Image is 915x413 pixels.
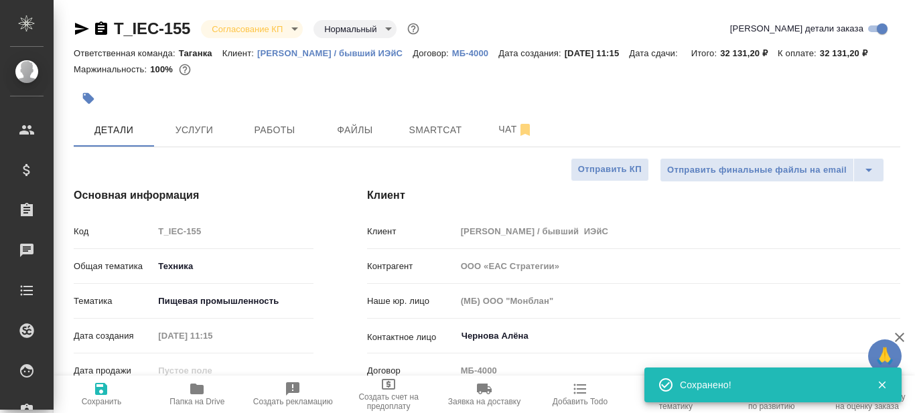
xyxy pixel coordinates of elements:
button: Доп статусы указывают на важность/срочность заказа [405,20,422,37]
span: Заявка на доставку [448,397,520,406]
span: Определить тематику [636,392,715,411]
div: split button [660,158,884,182]
button: Добавить Todo [532,376,628,413]
a: T_IEC-155 [114,19,190,37]
p: 32 131,20 ₽ [820,48,877,58]
button: Папка на Drive [149,376,245,413]
span: Работы [242,122,307,139]
svg: Отписаться [517,122,533,138]
p: 32 131,20 ₽ [720,48,778,58]
p: Наше юр. лицо [367,295,456,308]
p: Дата сдачи: [629,48,681,58]
span: Папка на Drive [169,397,224,406]
p: Дата продажи [74,364,153,378]
div: Техника [153,255,313,278]
button: Согласование КП [208,23,287,35]
button: Создать счет на предоплату [341,376,437,413]
p: [DATE] 11:15 [565,48,630,58]
p: Контактное лицо [367,331,456,344]
p: Договор: [413,48,452,58]
span: Сохранить [82,397,122,406]
button: Сохранить [54,376,149,413]
button: Скопировать ссылку [93,21,109,37]
input: Пустое поле [153,326,271,345]
p: Клиент [367,225,456,238]
button: Нормальный [320,23,380,35]
p: Итого: [691,48,720,58]
span: Отправить КП [578,162,642,177]
p: Тематика [74,295,153,308]
p: Дата создания [74,329,153,343]
button: Заявка на доставку [437,376,533,413]
p: МБ-4000 [452,48,498,58]
p: Клиент: [222,48,257,58]
div: Согласование КП [201,20,303,38]
p: Общая тематика [74,260,153,273]
input: Пустое поле [153,361,271,380]
input: Пустое поле [456,222,900,241]
button: Добавить тэг [74,84,103,113]
p: Таганка [179,48,222,58]
button: Отправить КП [571,158,649,181]
p: Код [74,225,153,238]
button: Скопировать ссылку для ЯМессенджера [74,21,90,37]
p: Дата создания: [498,48,564,58]
button: Отправить финальные файлы на email [660,158,854,182]
span: Создать рекламацию [253,397,333,406]
input: Пустое поле [456,291,900,311]
p: К оплате: [778,48,820,58]
p: [PERSON_NAME] / бывший ИЭйС [257,48,413,58]
div: Сохранено! [680,378,857,392]
span: Чат [484,121,548,138]
span: [PERSON_NAME] детали заказа [730,22,863,35]
span: Файлы [323,122,387,139]
p: Маржинальность: [74,64,150,74]
span: Добавить Todo [553,397,608,406]
span: Услуги [162,122,226,139]
input: Пустое поле [153,222,313,241]
button: Создать рекламацию [245,376,341,413]
a: МБ-4000 [452,47,498,58]
a: [PERSON_NAME] / бывший ИЭйС [257,47,413,58]
h4: Основная информация [74,187,313,203]
button: 🙏 [868,339,902,373]
div: Согласование КП [313,20,397,38]
p: Договор [367,364,456,378]
span: Детали [82,122,146,139]
span: Отправить финальные файлы на email [667,163,847,178]
p: Ответственная команда: [74,48,179,58]
input: Пустое поле [456,361,900,380]
span: 🙏 [873,342,896,370]
h4: Клиент [367,187,900,203]
input: Пустое поле [456,256,900,276]
p: Контрагент [367,260,456,273]
button: Закрыть [868,379,896,391]
div: Пищевая промышленность [153,290,313,313]
p: 100% [150,64,176,74]
span: Создать счет на предоплату [349,392,429,411]
span: Smartcat [403,122,468,139]
button: Определить тематику [628,376,723,413]
button: 0.00 RUB; [176,61,194,78]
